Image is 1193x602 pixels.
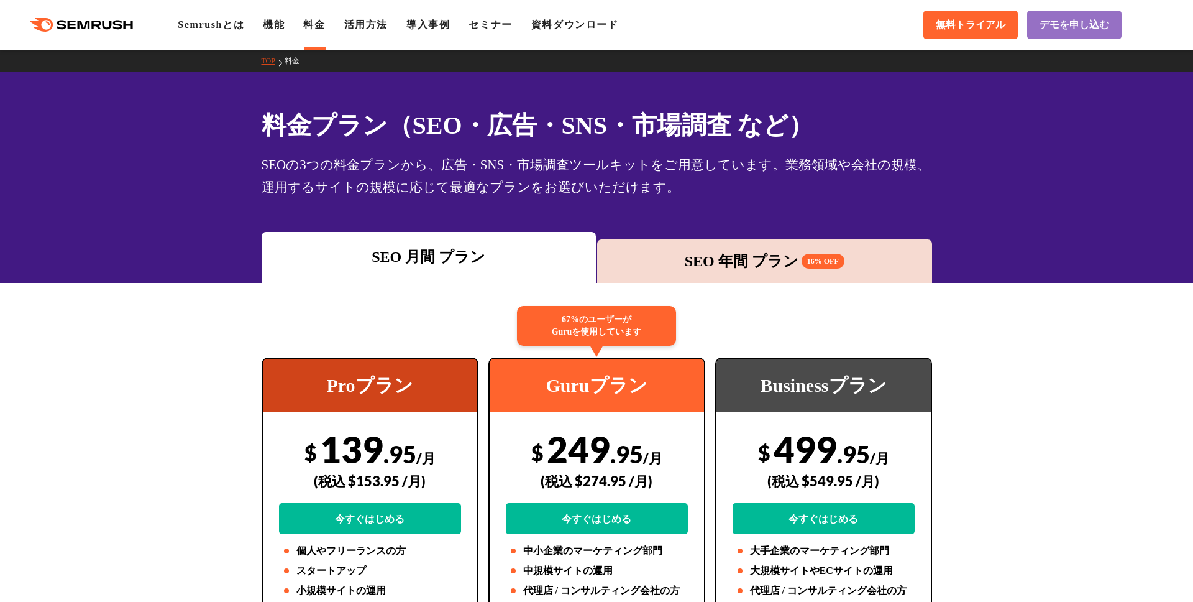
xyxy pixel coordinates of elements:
[262,107,932,144] h1: 料金プラン（SEO・広告・SNS・市場調査 など）
[506,459,688,503] div: (税込 $274.95 /月)
[344,19,388,30] a: 活用方法
[733,503,915,534] a: 今すぐはじめる
[506,563,688,578] li: 中規模サイトの運用
[279,583,461,598] li: 小規模サイトの運用
[469,19,512,30] a: セミナー
[304,440,317,465] span: $
[506,544,688,558] li: 中小企業のマーケティング部門
[531,19,619,30] a: 資料ダウンロード
[285,57,309,65] a: 料金
[531,440,544,465] span: $
[263,359,477,412] div: Proプラン
[733,459,915,503] div: (税込 $549.95 /月)
[416,450,436,466] span: /月
[870,450,889,466] span: /月
[263,19,285,30] a: 機能
[758,440,770,465] span: $
[733,544,915,558] li: 大手企業のマーケティング部門
[1040,19,1109,32] span: デモを申し込む
[733,427,915,534] div: 499
[936,19,1005,32] span: 無料トライアル
[837,440,870,468] span: .95
[262,154,932,198] div: SEOの3つの料金プランから、広告・SNS・市場調査ツールキットをご用意しています。業務領域や会社の規模、運用するサイトの規模に応じて最適なプランをお選びいただけます。
[802,254,844,269] span: 16% OFF
[268,246,590,268] div: SEO 月間 プラン
[178,19,244,30] a: Semrushとは
[506,503,688,534] a: 今すぐはじめる
[610,440,643,468] span: .95
[490,359,704,412] div: Guruプラン
[506,427,688,534] div: 249
[733,583,915,598] li: 代理店 / コンサルティング会社の方
[279,563,461,578] li: スタートアップ
[279,427,461,534] div: 139
[279,459,461,503] div: (税込 $153.95 /月)
[1027,11,1122,39] a: デモを申し込む
[279,544,461,558] li: 個人やフリーランスの方
[383,440,416,468] span: .95
[733,563,915,578] li: 大規模サイトやECサイトの運用
[406,19,450,30] a: 導入事例
[262,57,285,65] a: TOP
[303,19,325,30] a: 料金
[716,359,931,412] div: Businessプラン
[279,503,461,534] a: 今すぐはじめる
[923,11,1018,39] a: 無料トライアル
[506,583,688,598] li: 代理店 / コンサルティング会社の方
[517,306,676,346] div: 67%のユーザーが Guruを使用しています
[643,450,662,466] span: /月
[603,250,926,272] div: SEO 年間 プラン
